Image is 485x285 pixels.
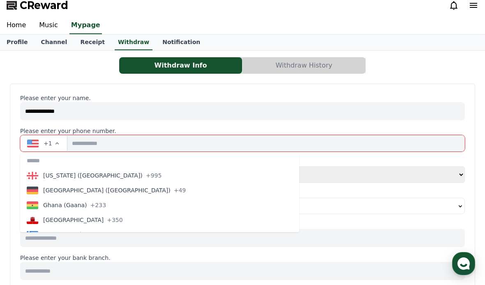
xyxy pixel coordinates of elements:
p: Please enter your name. [20,94,465,102]
span: +49 [174,186,186,194]
span: Home [21,229,35,236]
span: [GEOGRAPHIC_DATA] [43,216,104,224]
span: Messages [68,229,92,236]
a: Channel [34,35,74,50]
p: Please enter your bank branch. [20,254,465,262]
a: Messages [54,217,106,237]
button: [GEOGRAPHIC_DATA] +350 [20,213,299,227]
a: Settings [106,217,158,237]
a: Mypage [69,17,102,34]
p: Please enter your phone number. [20,127,465,135]
span: +233 [90,201,106,209]
button: [GEOGRAPHIC_DATA] ([GEOGRAPHIC_DATA]) +49 [20,183,299,198]
span: Settings [122,229,142,236]
a: Music [32,17,65,34]
a: Withdraw Info [119,57,242,74]
button: [US_STATE] ([GEOGRAPHIC_DATA]) +995 [20,168,299,183]
button: Withdraw History [242,57,365,74]
span: [US_STATE] ([GEOGRAPHIC_DATA]) [43,171,143,180]
button: Ghana (Gaana) +233 [20,198,299,213]
a: Notification [156,35,207,50]
span: Greece (Ελλάδα) [43,231,92,239]
button: Greece (Ελλάδα) +30 [20,227,299,242]
span: Ghana (Gaana) [43,201,87,209]
span: +1 [44,139,52,147]
span: +30 [95,231,107,239]
a: Receipt [74,35,111,50]
span: [GEOGRAPHIC_DATA] ([GEOGRAPHIC_DATA]) [43,186,171,194]
a: Withdraw [115,35,152,50]
span: +995 [146,171,162,180]
button: Withdraw Info [119,57,242,74]
span: +350 [107,216,122,224]
a: Home [2,217,54,237]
